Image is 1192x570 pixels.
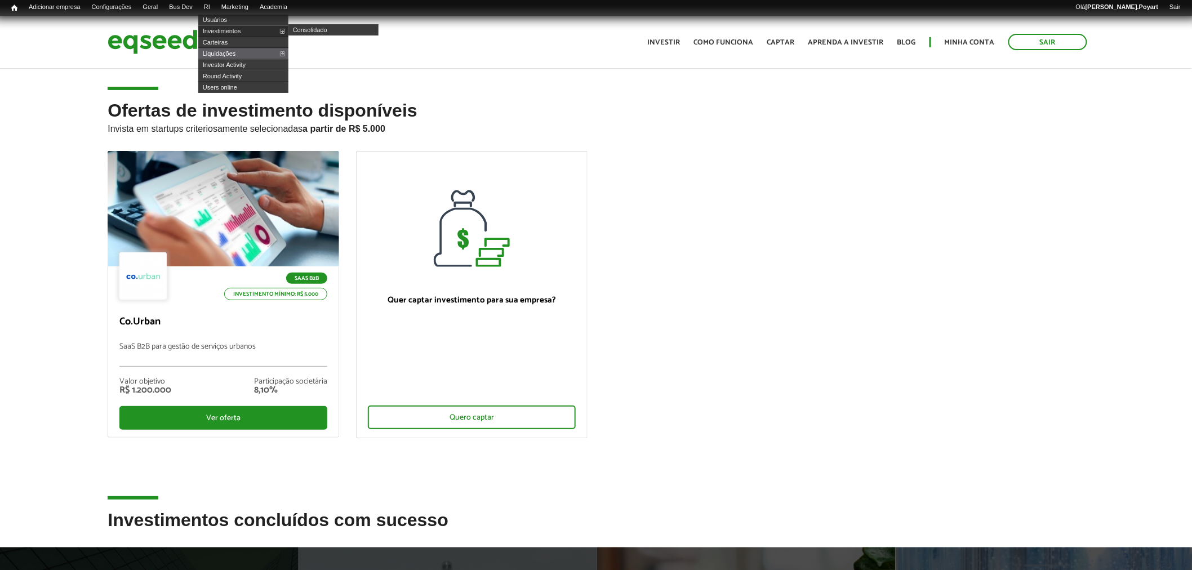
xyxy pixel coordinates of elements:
[368,406,576,429] div: Quero captar
[108,151,339,438] a: SaaS B2B Investimento mínimo: R$ 5.000 Co.Urban SaaS B2B para gestão de serviços urbanos Valor ob...
[11,4,17,12] span: Início
[368,295,576,305] p: Quer captar investimento para sua empresa?
[1008,34,1087,50] a: Sair
[119,316,327,328] p: Co.Urban
[163,3,198,12] a: Bus Dev
[224,288,327,300] p: Investimento mínimo: R$ 5.000
[356,151,588,438] a: Quer captar investimento para sua empresa? Quero captar
[108,121,1084,134] p: Invista em startups criteriosamente selecionadas
[6,3,23,14] a: Início
[286,273,327,284] p: SaaS B2B
[1164,3,1186,12] a: Sair
[119,378,171,386] div: Valor objetivo
[767,39,795,46] a: Captar
[254,386,327,395] div: 8,10%
[108,510,1084,547] h2: Investimentos concluídos com sucesso
[108,27,198,57] img: EqSeed
[254,3,293,12] a: Academia
[897,39,916,46] a: Blog
[694,39,754,46] a: Como funciona
[808,39,884,46] a: Aprenda a investir
[119,406,327,430] div: Ver oferta
[1070,3,1164,12] a: Olá[PERSON_NAME].Poyart
[86,3,137,12] a: Configurações
[945,39,995,46] a: Minha conta
[23,3,86,12] a: Adicionar empresa
[198,3,216,12] a: RI
[648,39,680,46] a: Investir
[216,3,254,12] a: Marketing
[254,378,327,386] div: Participação societária
[303,124,385,133] strong: a partir de R$ 5.000
[108,101,1084,151] h2: Ofertas de investimento disponíveis
[1086,3,1158,10] strong: [PERSON_NAME].Poyart
[119,386,171,395] div: R$ 1.200.000
[198,14,288,25] a: Usuários
[137,3,163,12] a: Geral
[119,342,327,367] p: SaaS B2B para gestão de serviços urbanos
